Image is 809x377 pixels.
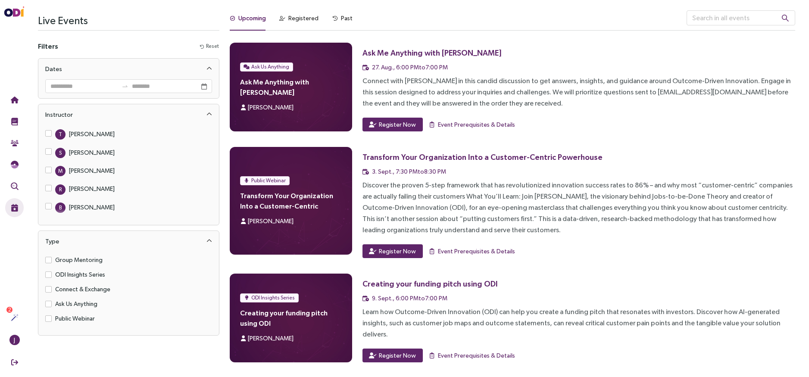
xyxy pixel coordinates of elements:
[362,152,603,162] div: Transform Your Organization Into a Customer-Centric Powerhouse
[69,184,115,193] div: [PERSON_NAME]
[5,90,24,109] button: Home
[362,349,423,362] button: Register Now
[11,139,19,147] img: Community
[238,13,266,23] div: Upcoming
[372,64,448,71] span: 27. Aug., 6:00 PM to 7:00 PM
[52,299,101,308] span: Ask Us Anything
[11,314,19,321] img: Actions
[248,335,294,342] span: [PERSON_NAME]
[52,255,106,265] span: Group Mentoring
[248,218,294,224] span: [PERSON_NAME]
[11,182,19,190] img: Outcome Validation
[379,351,416,360] span: Register Now
[122,83,128,90] span: to
[38,41,58,51] h4: Filters
[438,246,515,256] span: Event Prerequisites & Details
[240,308,342,328] h4: Creating your funding pitch using ODI
[206,42,219,50] span: Reset
[59,148,62,158] span: S
[38,231,219,252] div: Type
[122,83,128,90] span: swap-right
[379,246,416,256] span: Register Now
[379,120,416,129] span: Register Now
[362,118,423,131] button: Register Now
[58,166,62,176] span: M
[428,118,515,131] button: Event Prerequisites & Details
[438,120,515,129] span: Event Prerequisites & Details
[251,293,295,302] span: ODI Insights Series
[288,13,319,23] div: Registered
[5,177,24,196] button: Outcome Validation
[775,10,796,25] button: search
[45,236,59,246] div: Type
[240,77,342,97] h4: Ask Me Anything with [PERSON_NAME]
[38,59,219,79] div: Dates
[248,104,294,111] span: [PERSON_NAME]
[200,42,219,51] button: Reset
[11,118,19,125] img: Training
[5,330,24,349] button: J
[428,349,515,362] button: Event Prerequisites & Details
[69,203,115,212] div: [PERSON_NAME]
[251,62,289,71] span: Ask Us Anything
[428,244,515,258] button: Event Prerequisites & Details
[687,10,795,25] input: Search in all events
[69,148,115,157] div: [PERSON_NAME]
[372,295,447,302] span: 9. Sept., 6:00 PM to 7:00 PM
[362,306,795,340] div: Learn how Outcome-Driven Innovation (ODI) can help you create a funding pitch that resonates with...
[438,351,515,360] span: Event Prerequisites & Details
[52,270,109,279] span: ODI Insights Series
[362,47,501,58] div: Ask Me Anything with [PERSON_NAME]
[38,104,219,125] div: Instructor
[5,112,24,131] button: Training
[52,284,114,294] span: Connect & Exchange
[11,204,19,212] img: Live Events
[6,307,12,313] sup: 2
[45,64,62,74] div: Dates
[251,176,286,185] span: Public Webinar
[69,129,115,139] div: [PERSON_NAME]
[45,109,73,120] div: Instructor
[11,161,19,168] img: JTBD Needs Framework
[59,184,62,195] span: R
[5,134,24,153] button: Community
[8,307,11,313] span: 2
[5,353,24,372] button: Sign Out
[5,155,24,174] button: Needs Framework
[362,75,795,109] div: Connect with [PERSON_NAME] in this candid discussion to get answers, insights, and guidance aroun...
[14,335,15,345] span: J
[362,278,498,289] div: Creating your funding pitch using ODI
[52,314,98,323] span: Public Webinar
[5,198,24,217] button: Live Events
[5,308,24,327] button: Actions
[781,14,789,22] span: search
[362,180,795,236] div: Discover the proven 5-step framework that has revolutionized innovation success rates to 86% – an...
[240,190,342,211] h4: Transform Your Organization Into a Customer-Centric Powerhouse
[59,203,62,213] span: B
[372,168,446,175] span: 3. Sept., 7:30 PM to 8:30 PM
[38,10,219,30] h3: Live Events
[341,13,353,23] div: Past
[59,129,62,140] span: T
[362,244,423,258] button: Register Now
[69,166,115,175] div: [PERSON_NAME]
